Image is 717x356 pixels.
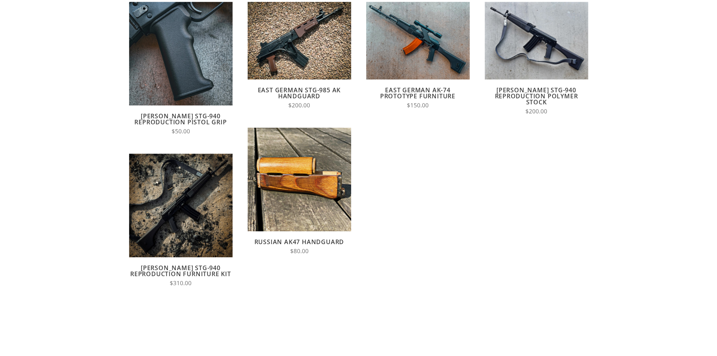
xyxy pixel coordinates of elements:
span: $50.00 [172,127,190,135]
img: East German STG-985 AK Handguard [248,2,351,79]
img: Wieger STG-940 Reproduction Pistol Grip [129,2,233,105]
img: Wieger STG-940 Reproduction Polymer Stock [485,2,588,79]
a: [PERSON_NAME] STG-940 Reproduction Polymer Stock [495,86,578,106]
span: $310.00 [170,279,192,287]
span: $200.00 [288,101,310,109]
a: East German STG-985 AK Handguard [258,86,341,100]
span: $80.00 [290,247,309,255]
a: [PERSON_NAME] STG-940 Reproduction Pistol Grip [134,112,227,126]
a: Russian AK47 Handguard [254,238,344,246]
span: $150.00 [407,101,429,109]
a: [PERSON_NAME] STG-940 Reproduction Furniture Kit [130,264,231,278]
img: Wieger STG-940 Reproduction Furniture Kit [129,154,233,257]
a: East German AK-74 Prototype Furniture [380,86,455,100]
img: Russian AK47 Handguard [248,128,351,231]
span: $200.00 [525,107,547,115]
img: East German AK-74 Prototype Furniture [366,2,470,79]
